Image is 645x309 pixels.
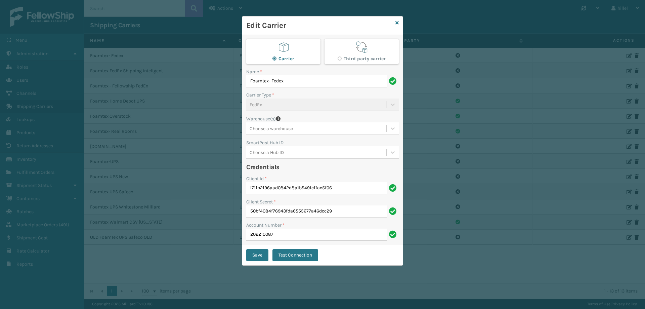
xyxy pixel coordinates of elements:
[250,149,284,156] div: Choose a Hub ID
[272,249,318,261] button: Test Connection
[246,139,284,146] label: SmartPost Hub ID
[250,125,293,132] div: Choose a warehouse
[246,21,393,31] h3: Edit Carrier
[272,56,294,62] label: Carrier
[246,198,276,205] label: Client Secret
[246,175,267,182] label: Client Id
[246,249,268,261] button: Save
[246,222,285,229] label: Account Number
[246,163,399,171] h4: Credentials
[246,115,276,122] label: Warehouse(s)
[246,68,262,75] label: Name
[246,91,274,99] label: Carrier Type
[338,56,386,62] label: Third party carrier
